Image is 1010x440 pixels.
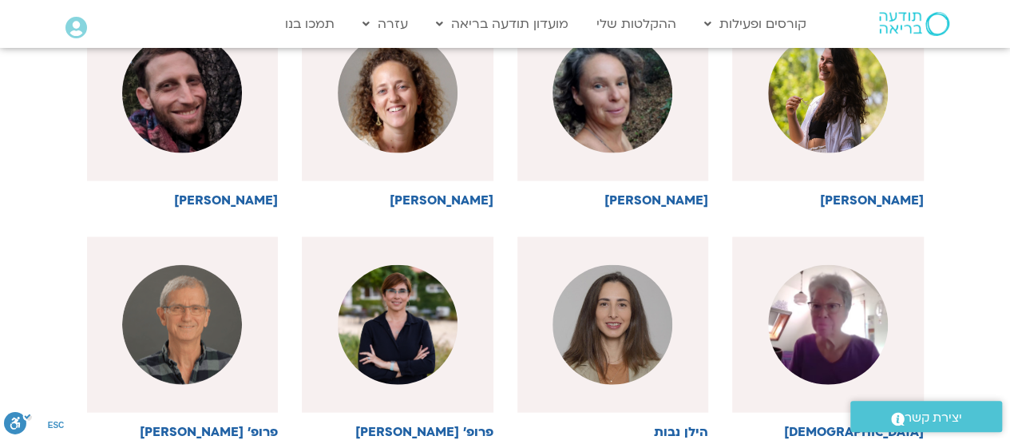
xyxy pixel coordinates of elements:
h6: [PERSON_NAME] [87,193,279,208]
img: %D7%90%D7%95%D7%A4%D7%99%D7%A8-%D7%94%D7%99%D7%9E%D7%9F-%D7%A2%D7%9E%D7%95%D7%93-%D7%9E%D7%A8%D7%... [338,34,457,153]
a: [PERSON_NAME] [302,6,493,208]
img: %D7%A0%D7%98%D7%A2-%D7%90%D7%A8%D7%A6%D7%99.png [553,34,672,153]
img: תודעה בריאה [879,12,949,36]
a: [PERSON_NAME] [517,6,709,208]
a: תמכו בנו [277,9,343,39]
span: יצירת קשר [905,407,962,429]
a: ההקלטות שלי [588,9,684,39]
img: %D7%94%D7%99%D7%9C%D7%9F-%D7%A0%D7%91%D7%95%D7%AA-%D7%A2%D7%9E%D7%95%D7%93-%D7%9E%D7%A8%D7%A6%D7%... [553,265,672,385]
h6: פרופ' [PERSON_NAME] [87,425,279,439]
a: פרופ' [PERSON_NAME] [302,237,493,439]
a: [PERSON_NAME] [732,6,924,208]
h6: [PERSON_NAME] [732,193,924,208]
a: מועדון תודעה בריאה [428,9,576,39]
h6: [PERSON_NAME] [302,193,493,208]
a: קורסים ופעילות [696,9,814,39]
h6: [PERSON_NAME] [517,193,709,208]
h6: הילן נבות [517,425,709,439]
img: %D7%99%D7%94%D7%95%D7%93%D7%99%D7%AA-%D7%9C%D7%95%D7%91%D7%9C.jpg [768,265,888,385]
img: %D7%93%D7%A8-%D7%A0%D7%90%D7%95%D7%94-%D7%9C%D7%95%D7%99%D7%98-%D7%91%D7%9F-%D7%A0%D7%95%D7%9F-%D... [338,265,457,385]
img: %D7%A4%D7%9C%D7%99%D7%A1%D7%94-%D7%99%D7%A2%D7%A7%D7%91-%D7%91%D7%A1%D7%99%D7%A1.jpeg [768,34,888,153]
a: [PERSON_NAME] [87,6,279,208]
a: הילן נבות [517,237,709,439]
a: עזרה [354,9,416,39]
img: %D7%93%D7%A0%D7%99-%D7%97%D7%9E%D7%99%D7%90%D7%9C.png [122,265,242,385]
img: WhatsApp-Image-2025-03-05-at-10.27.06.jpeg [122,34,242,153]
h6: פרופ' [PERSON_NAME] [302,425,493,439]
a: פרופ' [PERSON_NAME] [87,237,279,439]
a: יצירת קשר [850,401,1002,432]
